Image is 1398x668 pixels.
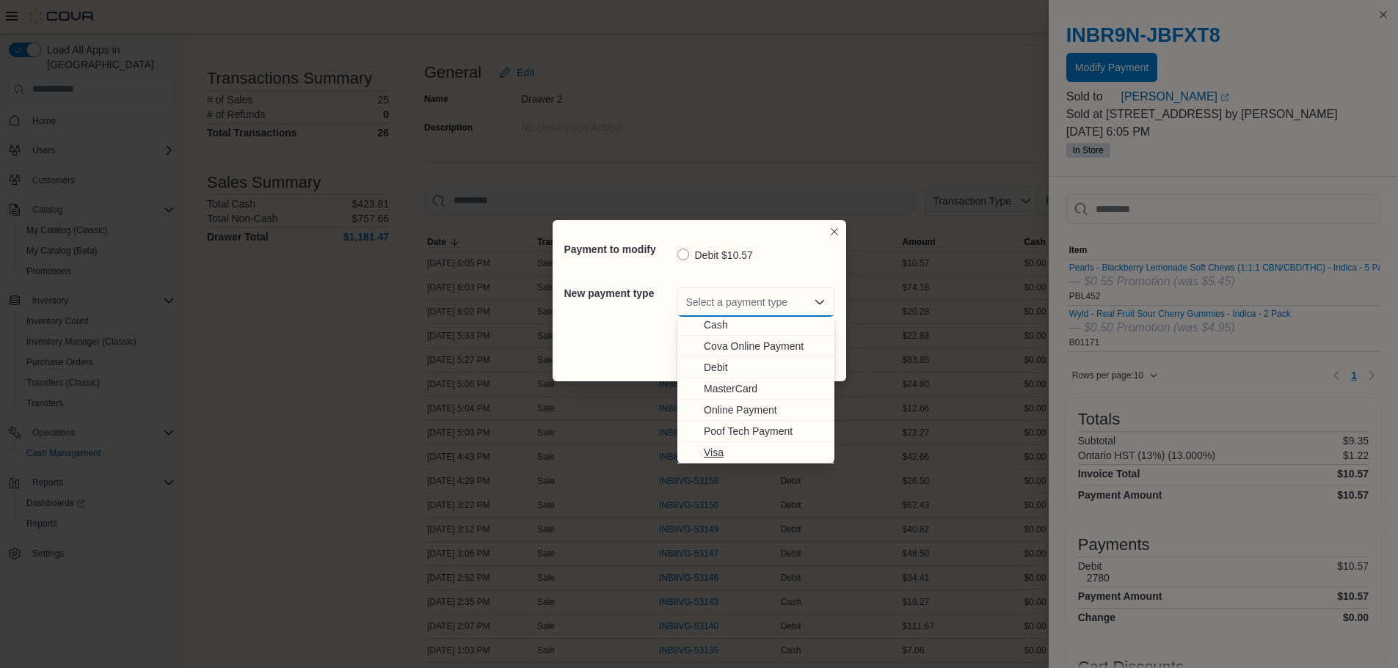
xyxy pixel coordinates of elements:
[704,339,826,353] span: Cova Online Payment
[564,235,674,264] h5: Payment to modify
[704,318,826,332] span: Cash
[704,445,826,460] span: Visa
[686,293,688,311] input: Accessible screen reader label
[704,403,826,417] span: Online Payment
[826,223,843,241] button: Closes this modal window
[704,424,826,438] span: Poof Tech Payment
[677,315,834,336] button: Cash
[814,296,826,308] button: Close list of options
[564,279,674,308] h5: New payment type
[677,272,834,463] div: Choose from the following options
[677,378,834,400] button: MasterCard
[704,360,826,375] span: Debit
[704,381,826,396] span: MasterCard
[677,246,753,264] label: Debit $10.57
[677,421,834,442] button: Poof Tech Payment
[677,336,834,357] button: Cova Online Payment
[677,357,834,378] button: Debit
[677,442,834,463] button: Visa
[677,400,834,421] button: Online Payment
